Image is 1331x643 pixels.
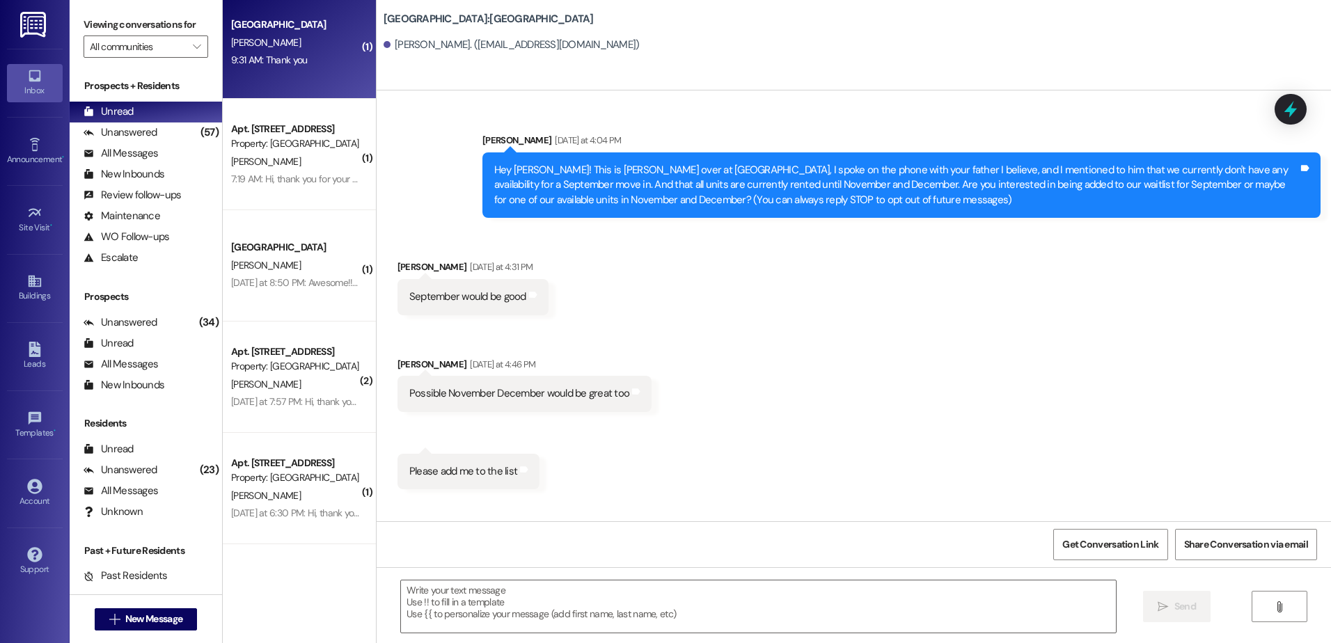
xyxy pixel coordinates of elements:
div: [PERSON_NAME] [397,260,549,279]
div: Property: [GEOGRAPHIC_DATA] [231,359,360,374]
a: Support [7,543,63,580]
span: New Message [125,612,182,626]
div: All Messages [84,146,158,161]
div: [PERSON_NAME] [482,133,1321,152]
i:  [193,41,200,52]
div: Unanswered [84,315,157,330]
div: [DATE] at 4:31 PM [466,260,533,274]
a: Account [7,475,63,512]
div: New Inbounds [84,167,164,182]
div: 7:19 AM: Hi, thank you for your message. Our team will get back to you soon. Our office hours are... [231,173,1007,185]
span: • [62,152,64,162]
label: Viewing conversations for [84,14,208,35]
div: Apt. [STREET_ADDRESS] [231,344,360,359]
div: (57) [197,122,222,143]
div: Past + Future Residents [70,543,222,558]
span: Share Conversation via email [1184,537,1308,552]
button: Send [1143,591,1211,622]
span: [PERSON_NAME] [231,36,301,49]
a: Leads [7,338,63,375]
div: Property: [GEOGRAPHIC_DATA] [231,136,360,151]
a: Site Visit • [7,201,63,239]
div: Prospects [70,289,222,304]
i:  [109,614,120,625]
div: Review follow-ups [84,188,181,203]
div: Apt. [STREET_ADDRESS] [231,456,360,470]
span: • [54,426,56,436]
div: [DATE] at 6:30 PM: Hi, thank you for your message. Our team will get back to you soon. Our office... [231,507,1050,519]
i:  [1158,601,1168,612]
div: Past Residents [84,569,168,583]
b: [GEOGRAPHIC_DATA]: [GEOGRAPHIC_DATA] [384,12,594,26]
div: [PERSON_NAME]. ([EMAIL_ADDRESS][DOMAIN_NAME]) [384,38,640,52]
button: New Message [95,608,198,630]
div: Unread [84,442,134,457]
div: Unread [84,336,134,351]
div: All Messages [84,357,158,372]
span: [PERSON_NAME] [231,378,301,390]
div: 9:31 AM: Thank you [231,54,307,66]
div: [GEOGRAPHIC_DATA] [231,240,360,255]
span: • [50,221,52,230]
a: Templates • [7,406,63,444]
span: [PERSON_NAME] [231,155,301,168]
div: [DATE] at 4:04 PM [551,133,621,148]
div: Unknown [84,505,143,519]
i:  [1274,601,1284,612]
div: Property: [GEOGRAPHIC_DATA] [231,470,360,485]
div: [PERSON_NAME] [397,357,652,376]
div: Residents [70,416,222,431]
div: Prospects + Residents [70,79,222,93]
span: [PERSON_NAME] [231,489,301,502]
div: Maintenance [84,209,160,223]
div: [DATE] at 7:57 PM: Hi, thank you for your message. Our team will get back to you soon. Our office... [231,395,1047,408]
div: New Inbounds [84,378,164,392]
div: September would be good [409,289,526,304]
span: [PERSON_NAME] [231,259,301,271]
div: (23) [196,459,222,481]
div: WO Follow-ups [84,230,169,244]
div: Unread [84,104,134,119]
img: ResiDesk Logo [20,12,49,38]
span: Get Conversation Link [1062,537,1158,552]
div: Possible November December would be great too [409,386,629,401]
div: Escalate [84,251,138,265]
div: Please add me to the list [409,464,517,479]
button: Share Conversation via email [1175,529,1317,560]
div: [DATE] at 4:46 PM [466,357,535,372]
div: [GEOGRAPHIC_DATA] [231,17,360,32]
a: Buildings [7,269,63,307]
span: Send [1174,599,1196,614]
a: Inbox [7,64,63,102]
div: Unanswered [84,463,157,477]
div: Apt. [STREET_ADDRESS] [231,122,360,136]
input: All communities [90,35,186,58]
div: [DATE] at 8:50 PM: Awesome!!! Appreciate it!! [231,276,414,289]
button: Get Conversation Link [1053,529,1167,560]
div: Hey [PERSON_NAME]! This is [PERSON_NAME] over at [GEOGRAPHIC_DATA], I spoke on the phone with you... [494,163,1298,207]
div: All Messages [84,484,158,498]
div: (34) [196,312,222,333]
div: Unanswered [84,125,157,140]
